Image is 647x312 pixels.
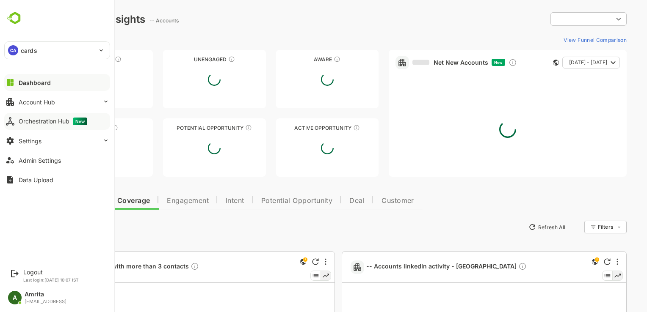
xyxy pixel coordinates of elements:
[232,197,303,204] span: Potential Opportunity
[196,197,215,204] span: Intent
[216,124,222,131] div: These accounts are MQAs and can be passed on to Inside Sales
[4,113,110,130] button: Orchestration HubNew
[268,257,279,268] div: This is a global insight. Segment selection is not applicable for this view
[8,291,22,304] div: A
[521,11,597,27] div: ​
[82,124,88,131] div: These accounts are warm, further nurturing would qualify them to MQAs
[45,262,173,272] a: -- Accounts with more than 3 contactsDescription not present
[21,46,37,55] p: cards
[19,176,53,183] div: Data Upload
[133,56,236,63] div: Unengaged
[23,268,79,276] div: Logout
[161,262,169,272] div: Description not present
[29,197,120,204] span: Data Quality and Coverage
[295,258,297,265] div: More
[137,197,179,204] span: Engagement
[4,132,110,149] button: Settings
[4,171,110,188] button: Data Upload
[4,152,110,169] button: Admin Settings
[495,220,539,234] button: Refresh All
[383,59,459,66] a: Net New Accounts
[19,118,87,125] div: Orchestration Hub
[539,57,578,68] span: [DATE] - [DATE]
[20,56,123,63] div: Unreached
[568,224,583,230] div: Filters
[19,157,61,164] div: Admin Settings
[465,60,473,65] span: New
[523,60,529,66] div: This card does not support filter and segments
[282,258,289,265] div: Refresh
[320,197,335,204] span: Deal
[19,79,51,86] div: Dashboard
[19,99,55,106] div: Account Hub
[25,291,66,298] div: Amrita
[120,17,152,24] ag: -- Accounts
[489,262,497,272] div: Description not present
[567,219,597,235] div: Filters
[4,74,110,91] button: Dashboard
[479,58,487,67] div: Discover new ICP-fit accounts showing engagement — via intent surges, anonymous website visits, L...
[352,197,384,204] span: Customer
[574,258,581,265] div: Refresh
[4,10,26,26] img: undefinedjpg
[45,262,169,272] span: -- Accounts with more than 3 contacts
[587,258,589,265] div: More
[323,124,330,131] div: These accounts have open opportunities which might be at any of the Sales Stages
[337,262,497,272] span: -- Accounts linkedIn activity - [GEOGRAPHIC_DATA]
[304,56,311,63] div: These accounts have just entered the buying cycle and need further nurturing
[246,56,349,63] div: Aware
[19,137,41,145] div: Settings
[20,219,82,235] button: New Insights
[23,277,79,282] p: Last login: [DATE] 10:07 IST
[337,262,500,272] a: -- Accounts linkedIn activity - [GEOGRAPHIC_DATA]Description not present
[25,299,66,304] div: [EMAIL_ADDRESS]
[246,125,349,131] div: Active Opportunity
[73,118,87,125] span: New
[8,45,18,55] div: CA
[531,33,597,47] button: View Funnel Comparison
[85,56,92,63] div: These accounts have not been engaged with for a defined time period
[533,57,590,68] button: [DATE] - [DATE]
[20,13,116,25] div: Dashboard Insights
[133,125,236,131] div: Potential Opportunity
[199,56,205,63] div: These accounts have not shown enough engagement and need nurturing
[5,42,110,59] div: CAcards
[560,257,570,268] div: This is a global insight. Segment selection is not applicable for this view
[20,125,123,131] div: Engaged
[4,93,110,110] button: Account Hub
